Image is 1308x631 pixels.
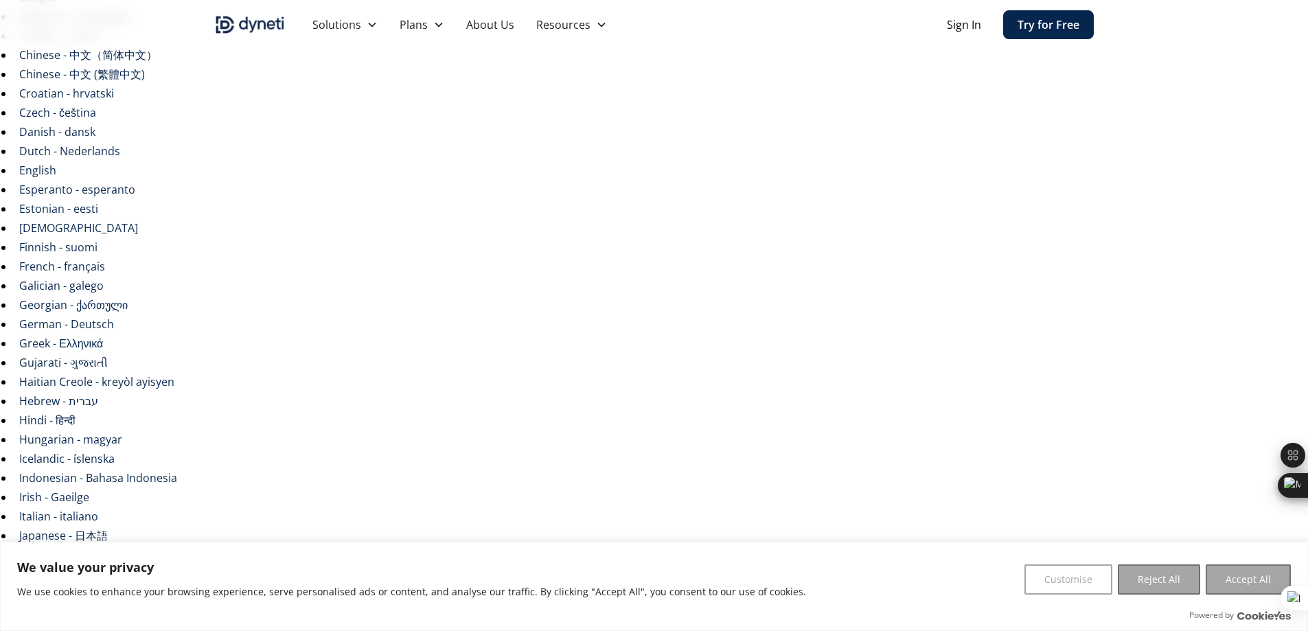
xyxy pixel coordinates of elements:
[19,278,104,293] a: Galician - galego
[19,509,98,524] a: Italian - italiano
[19,297,128,312] a: Georgian - ქართული
[19,163,56,178] a: English
[19,374,174,389] a: Haitian Creole - kreyòl ayisyen
[19,451,115,466] a: Icelandic - íslenska
[17,584,806,600] p: We use cookies to enhance your browsing experience, serve personalised ads or content, and analys...
[19,259,105,274] a: French - français
[1189,608,1291,622] div: Powered by
[400,16,428,33] div: Plans
[1118,564,1200,595] button: Reject All
[1237,611,1291,620] a: Visit CookieYes website
[19,220,138,236] a: [DEMOGRAPHIC_DATA]
[215,14,285,36] img: Dyneti indigo logo
[1003,10,1094,39] a: Try for Free
[215,14,285,36] a: home
[19,144,120,159] a: Dutch - Nederlands
[19,528,108,543] a: Japanese - 日本語
[19,182,135,197] a: Esperanto - esperanto
[19,47,157,62] a: Chinese - 中文（简体中文）
[19,490,89,505] a: Irish - Gaeilge
[536,16,590,33] div: Resources
[1024,564,1112,595] button: Customise
[19,86,114,101] a: Croatian - hrvatski
[301,11,389,38] div: Solutions
[19,432,122,447] a: Hungarian - magyar
[19,413,76,428] a: Hindi - हिन्दी
[947,16,981,33] a: Sign In
[17,559,806,575] p: We value your privacy
[19,336,103,351] a: Greek - Ελληνικά
[19,317,114,332] a: German - Deutsch
[312,16,361,33] div: Solutions
[19,470,177,485] a: Indonesian - Bahasa Indonesia
[19,355,108,370] a: Gujarati - ગુજરાતી
[19,393,98,409] a: Hebrew - ‎‫עברית‬‎
[19,105,96,120] a: Czech - čeština
[19,124,95,139] a: Danish - dansk
[19,240,97,255] a: Finnish - suomi
[19,201,98,216] a: Estonian - eesti
[1206,564,1291,595] button: Accept All
[19,67,145,82] a: Chinese - 中文 (繁體中文)
[389,11,455,38] div: Plans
